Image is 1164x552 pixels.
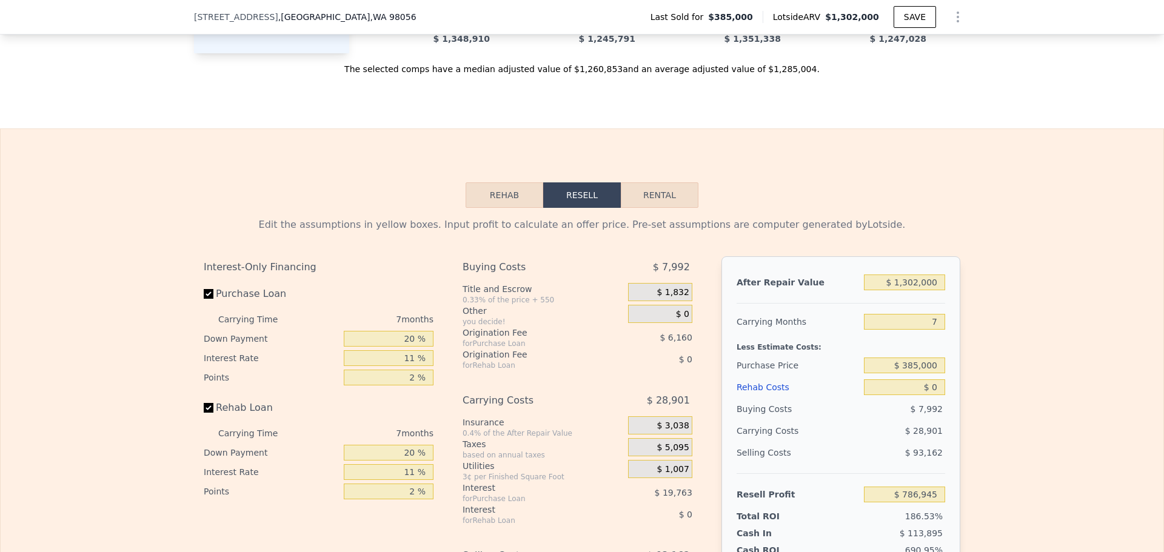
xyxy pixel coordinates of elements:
div: Origination Fee [463,327,598,339]
button: SAVE [894,6,936,28]
span: $ 93,162 [905,448,943,457]
div: After Repair Value [737,271,859,293]
span: $1,302,000 [825,12,879,22]
span: $ 113,895 [900,528,943,538]
div: Total ROI [737,510,812,522]
div: 0.33% of the price + 550 [463,295,623,305]
div: Origination Fee [463,348,598,361]
button: Rental [621,182,698,208]
div: Points [204,368,339,387]
input: Rehab Loan [204,403,213,413]
div: for Rehab Loan [463,361,598,370]
label: Rehab Loan [204,397,339,419]
span: , WA 98056 [370,12,416,22]
label: Purchase Loan [204,283,339,305]
div: Selling Costs [737,442,859,464]
span: $ 0 [679,510,692,519]
div: Interest [463,482,598,494]
span: 186.53% [905,511,943,521]
div: Rehab Costs [737,376,859,398]
div: 3¢ per Finished Square Foot [463,472,623,482]
button: Resell [543,182,621,208]
div: Cash In [737,527,812,539]
div: Title and Escrow [463,283,623,295]
span: $ 28,901 [905,426,943,436]
div: Buying Costs [463,256,598,278]
input: Purchase Loan [204,289,213,299]
div: 7 months [302,310,433,329]
span: $ 28,901 [647,390,690,411]
div: Interest [463,504,598,516]
button: Show Options [946,5,970,29]
div: Carrying Months [737,311,859,333]
div: 7 months [302,424,433,443]
div: Utilities [463,460,623,472]
span: $ 5,095 [657,442,689,453]
div: Less Estimate Costs: [737,333,945,354]
div: Carrying Costs [463,390,598,411]
span: $ 6,160 [660,333,692,342]
span: $ 19,763 [655,488,692,497]
div: Buying Costs [737,398,859,420]
div: Interest Rate [204,348,339,368]
div: Carrying Costs [737,420,812,442]
div: Purchase Price [737,354,859,376]
div: Carrying Time [218,424,297,443]
button: Rehab [466,182,543,208]
span: Last Sold for [651,11,709,23]
span: $ 0 [679,354,692,364]
div: Carrying Time [218,310,297,329]
div: you decide! [463,317,623,327]
span: $ 7,992 [911,404,943,414]
div: 0.4% of the After Repair Value [463,428,623,438]
div: for Purchase Loan [463,494,598,504]
span: $ 7,992 [653,256,690,278]
div: Insurance [463,416,623,428]
div: The selected comps have a median adjusted value of $1,260,853 and an average adjusted value of $1... [194,53,970,75]
div: for Purchase Loan [463,339,598,348]
span: $ 1,351,338 [724,34,781,44]
div: Points [204,482,339,501]
div: Interest-Only Financing [204,256,433,278]
div: Taxes [463,438,623,450]
span: $385,000 [708,11,753,23]
span: , [GEOGRAPHIC_DATA] [278,11,416,23]
div: Interest Rate [204,462,339,482]
div: Edit the assumptions in yellow boxes. Input profit to calculate an offer price. Pre-set assumptio... [204,218,960,232]
span: $ 1,247,028 [870,34,926,44]
div: Other [463,305,623,317]
div: Down Payment [204,443,339,462]
span: $ 1,832 [657,287,689,298]
div: Resell Profit [737,484,859,505]
div: for Rehab Loan [463,516,598,525]
div: based on annual taxes [463,450,623,460]
span: Lotside ARV [773,11,825,23]
span: $ 3,038 [657,421,689,431]
div: Down Payment [204,329,339,348]
span: $ 0 [676,309,689,320]
span: [STREET_ADDRESS] [194,11,278,23]
span: $ 1,007 [657,464,689,475]
span: $ 1,348,910 [433,34,490,44]
span: $ 1,245,791 [579,34,635,44]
